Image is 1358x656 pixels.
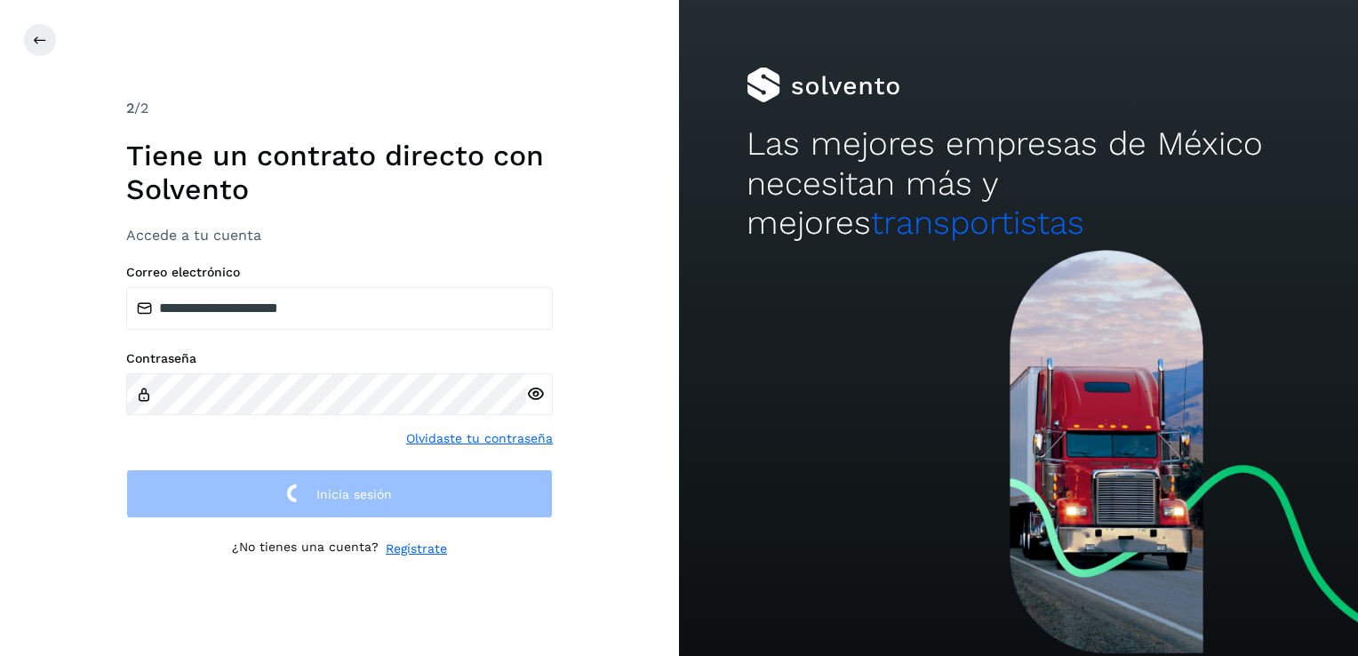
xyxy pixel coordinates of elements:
label: Contraseña [126,351,553,366]
button: Inicia sesión [126,469,553,518]
label: Correo electrónico [126,265,553,280]
p: ¿No tienes una cuenta? [232,540,379,558]
span: transportistas [871,204,1084,242]
a: Olvidaste tu contraseña [406,429,553,448]
div: /2 [126,98,553,119]
a: Regístrate [386,540,447,558]
span: 2 [126,100,134,116]
span: Inicia sesión [316,488,392,500]
h3: Accede a tu cuenta [126,227,553,244]
h1: Tiene un contrato directo con Solvento [126,139,553,207]
h2: Las mejores empresas de México necesitan más y mejores [747,124,1290,243]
